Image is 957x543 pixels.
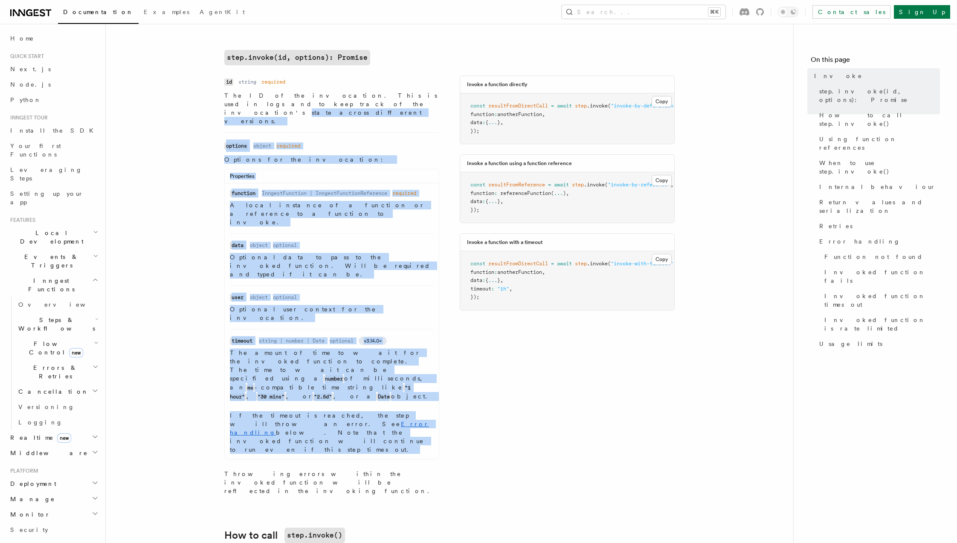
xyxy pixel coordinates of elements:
[670,182,673,188] span: ,
[470,190,494,196] span: function
[551,261,554,267] span: =
[224,50,370,65] a: step.invoke(id, options): Promise
[15,312,100,336] button: Steps & Workflows
[542,269,545,275] span: ,
[224,91,439,125] p: The ID of the invocation. This is used in logs and to keep track of the invocation's state across...
[15,336,100,360] button: Flow Controlnew
[819,135,940,152] span: Using function references
[7,249,100,273] button: Events & Triggers
[261,78,285,85] dd: required
[7,468,38,474] span: Platform
[7,445,100,461] button: Middleware
[470,119,482,125] span: data
[542,111,545,117] span: ,
[230,190,257,197] code: function
[7,495,55,503] span: Manage
[485,198,488,204] span: {
[563,190,566,196] span: )
[470,182,485,188] span: const
[816,107,940,131] a: How to call step.invoke()
[238,78,256,85] dd: string
[611,103,676,109] span: "invoke-by-definition"
[10,96,41,103] span: Python
[10,127,99,134] span: Install the SDK
[470,269,494,275] span: function
[18,301,106,308] span: Overview
[821,249,940,264] a: Function not found
[497,269,542,275] span: anotherFunction
[608,261,611,267] span: (
[608,182,670,188] span: "invoke-by-reference"
[500,190,551,196] span: referenceFunction
[10,34,34,43] span: Home
[467,160,572,167] h3: Invoke a function using a function reference
[57,433,71,443] span: new
[485,119,488,125] span: {
[652,254,672,265] button: Copy
[819,159,940,176] span: When to use step.invoke()
[225,173,439,183] div: Properties
[256,393,286,401] code: "30 mins"
[10,166,82,182] span: Leveraging Steps
[497,286,509,292] span: "1h"
[548,182,551,188] span: =
[562,5,725,19] button: Search...⌘K
[708,8,720,16] kbd: ⌘K
[10,526,48,533] span: Security
[250,294,268,301] dd: object
[246,384,255,392] code: ms
[230,201,434,226] p: A local instance of a function or a reference to a function to invoke.
[467,239,542,246] h3: Invoke a function with a timeout
[811,68,940,84] a: Invoke
[824,292,940,309] span: Invoked function times out
[572,182,584,188] span: step
[7,479,56,488] span: Deployment
[7,253,93,270] span: Events & Triggers
[230,305,434,322] p: Optional user context for the invocation.
[488,182,545,188] span: resultFromReference
[7,114,48,121] span: Inngest tour
[470,286,491,292] span: timeout
[15,363,93,380] span: Errors & Retries
[497,119,500,125] span: }
[470,111,494,117] span: function
[7,510,50,519] span: Monitor
[15,387,89,396] span: Cancellation
[224,142,248,150] code: options
[819,198,940,215] span: Return values and serialization
[821,312,940,336] a: Invoked function is rate limited
[15,399,100,415] a: Versioning
[497,198,500,204] span: }
[821,264,940,288] a: Invoked function fails
[10,142,61,158] span: Your first Functions
[497,111,542,117] span: anotherFunction
[488,103,548,109] span: resultFromDirectCall
[488,198,497,204] span: ...
[485,277,488,283] span: {
[778,7,798,17] button: Toggle dark mode
[7,273,100,297] button: Inngest Functions
[500,277,503,283] span: ,
[224,528,345,543] a: How to callstep.invoke()
[7,92,100,107] a: Python
[224,470,439,495] p: Throwing errors within the invoked function will be reflected in the invoking function.
[224,155,439,164] p: Options for the invocation:
[819,87,940,104] span: step.invoke(id, options): Promise
[7,53,44,60] span: Quick start
[557,103,572,109] span: await
[7,491,100,507] button: Manage
[15,360,100,384] button: Errors & Retries
[7,225,100,249] button: Local Development
[259,337,325,344] dd: string | number | Date
[551,103,554,109] span: =
[497,277,500,283] span: }
[482,277,485,283] span: :
[488,119,497,125] span: ...
[7,276,92,293] span: Inngest Functions
[250,242,268,249] dd: object
[611,261,673,267] span: "invoke-with-timeout"
[470,198,482,204] span: data
[224,78,233,86] code: id
[139,3,194,23] a: Examples
[482,119,485,125] span: :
